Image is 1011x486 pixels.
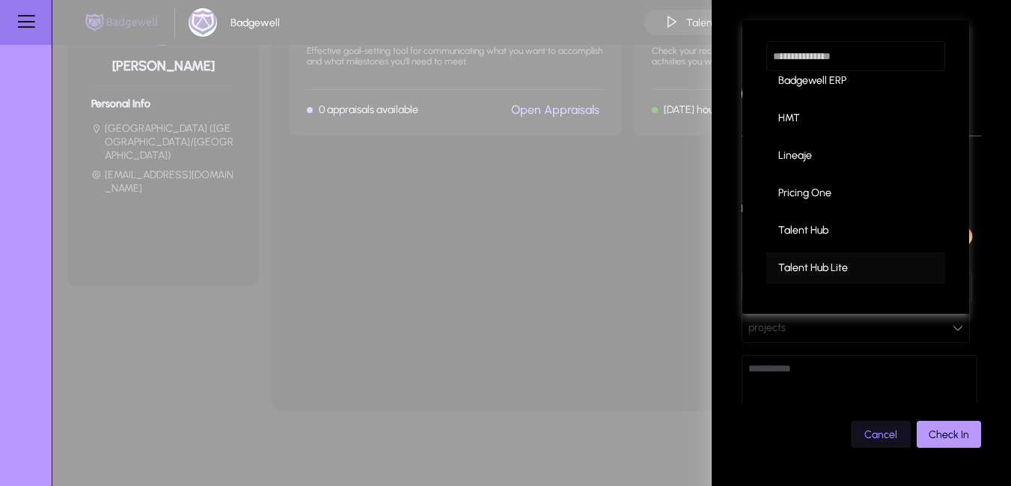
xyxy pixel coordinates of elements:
[778,184,831,202] span: Pricing One
[778,222,828,240] span: Talent Hub
[766,103,945,134] mat-option: HMT
[778,109,800,127] span: HMT
[766,177,945,209] mat-option: Pricing One
[766,140,945,171] mat-option: Lineaje
[778,147,812,165] span: Lineaje
[766,215,945,246] mat-option: Talent Hub
[766,41,945,71] input: dropdown search
[778,259,848,277] span: Talent Hub Lite
[778,72,846,90] span: Badgewell ERP
[766,252,945,284] mat-option: Talent Hub Lite
[766,65,945,97] mat-option: Badgewell ERP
